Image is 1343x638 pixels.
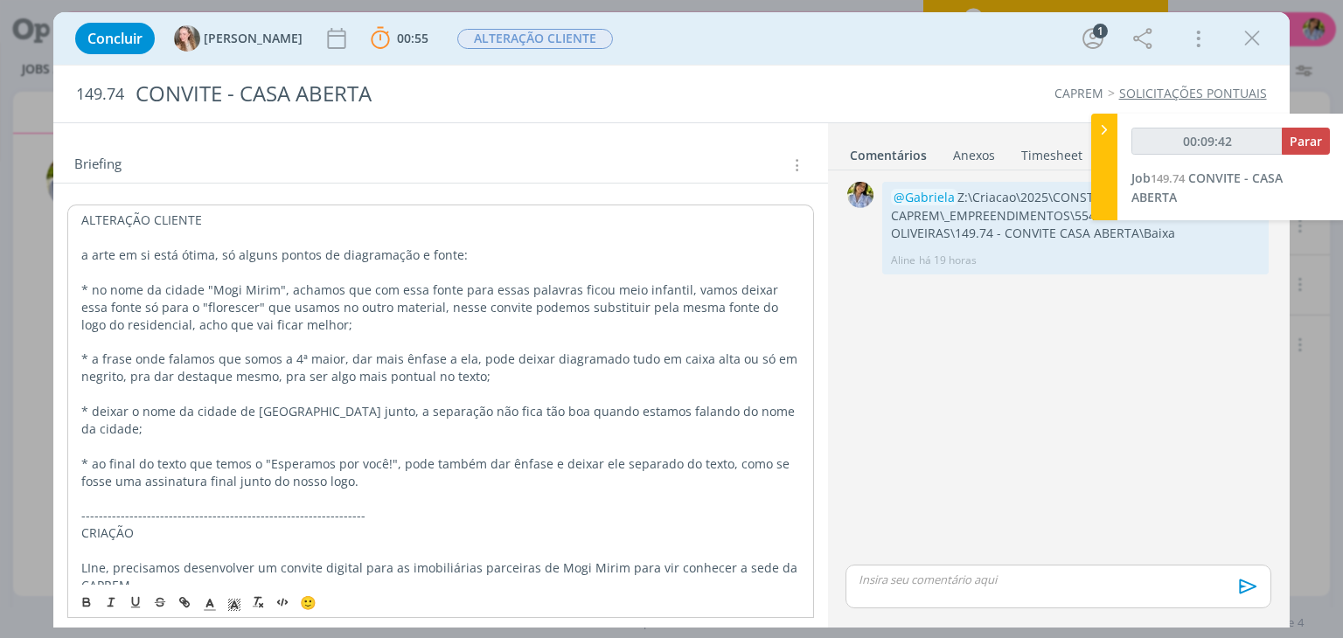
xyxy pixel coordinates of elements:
[53,12,1289,628] div: dialog
[1290,133,1322,149] span: Parar
[894,189,955,205] span: @Gabriela
[296,592,320,613] button: 🙂
[222,592,247,613] span: Cor de Fundo
[397,30,428,46] span: 00:55
[81,507,799,524] p: -----------------------------------------------------------------
[1079,24,1107,52] button: 1
[953,147,995,164] div: Anexos
[1020,139,1083,164] a: Timesheet
[198,592,222,613] span: Cor do Texto
[81,559,799,594] p: LIne, precisamos desenvolver um convite digital para as imobiliárias parceiras de Mogi Mirim para...
[81,281,799,334] p: * no nome da cidade "Mogi Mirim", achamos que com essa fonte para essas palavras ficou meio infan...
[891,253,915,268] p: Aline
[847,182,873,208] img: A
[81,212,799,229] p: ALTERAÇÃO CLIENTE
[891,189,1260,242] p: Z:\Criacao\2025\CONSTRUTORA CAPREM\_EMPREENDIMENTOS\554 - RESIDENCIAL DAS OLIVEIRAS\149.74 - CONV...
[76,85,124,104] span: 149.74
[128,73,763,115] div: CONVITE - CASA ABERTA
[456,28,614,50] button: ALTERAÇÃO CLIENTE
[849,139,928,164] a: Comentários
[87,31,143,45] span: Concluir
[1151,170,1185,186] span: 149.74
[81,403,799,438] p: * deixar o nome da cidade de [GEOGRAPHIC_DATA] junto, a separação não fica tão boa quando estamos...
[300,593,317,611] span: 🙂
[1093,24,1108,38] div: 1
[1119,85,1267,101] a: SOLICITAÇÕES PONTUAIS
[81,350,799,385] p: * a frase onde falamos que somos a 4ª maior, dar mais ênfase a ela, pode deixar diagramado tudo e...
[1131,170,1283,205] a: Job149.74CONVITE - CASA ABERTA
[81,246,799,264] p: a arte em si está ótima, só alguns pontos de diagramação e fonte:
[204,32,303,45] span: [PERSON_NAME]
[919,253,977,268] span: há 19 horas
[1282,128,1330,155] button: Parar
[75,23,155,54] button: Concluir
[174,25,303,52] button: G[PERSON_NAME]
[457,29,613,49] span: ALTERAÇÃO CLIENTE
[81,524,799,542] p: CRIAÇÃO
[174,25,200,52] img: G
[1131,170,1283,205] span: CONVITE - CASA ABERTA
[74,154,122,177] span: Briefing
[81,455,799,490] p: * ao final do texto que temos o "Esperamos por você!", pode também dar ênfase e deixar ele separa...
[366,24,433,52] button: 00:55
[1054,85,1103,101] a: CAPREM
